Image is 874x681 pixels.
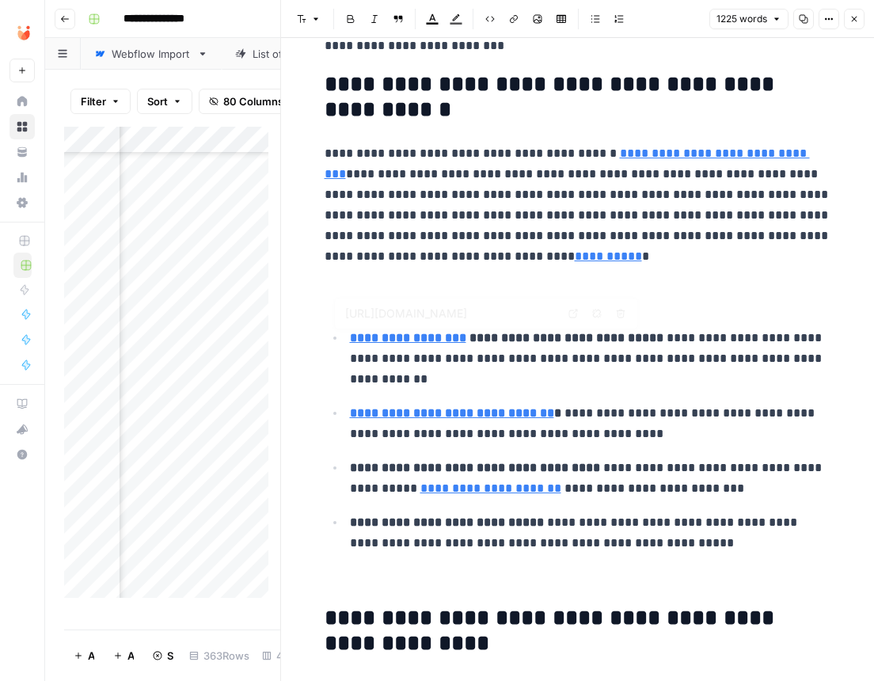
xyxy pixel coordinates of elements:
div: 363 Rows [183,643,256,668]
button: Workspace: Unobravo [9,13,35,52]
button: Sort [137,89,192,114]
div: List of articles to update - IT.csv [253,46,412,62]
button: Add Row [64,643,104,668]
span: Sort [147,93,168,109]
span: 80 Columns [223,93,283,109]
button: Add 10 Rows [104,643,143,668]
img: Unobravo Logo [9,18,38,47]
div: What's new? [10,417,34,441]
button: 1225 words [709,9,788,29]
a: Webflow Import [81,38,222,70]
span: Add Row [88,648,94,664]
span: 1225 words [716,12,767,26]
a: Usage [9,165,35,190]
span: Filter [81,93,106,109]
a: Your Data [9,139,35,165]
button: What's new? [9,417,35,442]
a: List of articles to update - IT.csv [222,38,443,70]
a: Browse [9,114,35,139]
a: AirOps Academy [9,391,35,417]
a: Settings [9,190,35,215]
div: 46/80 Columns [256,643,357,668]
span: Stop Runs [167,648,173,664]
button: Stop Runs [143,643,183,668]
button: Help + Support [9,442,35,467]
button: Filter [70,89,131,114]
span: Add 10 Rows [127,648,134,664]
a: Home [9,89,35,114]
div: Webflow Import [112,46,191,62]
button: 80 Columns [199,89,294,114]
